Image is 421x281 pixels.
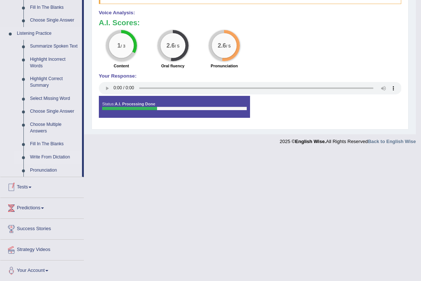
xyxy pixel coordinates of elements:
a: Choose Single Answer [27,105,82,118]
a: Listening Practice [14,27,82,40]
b: A.I. Scores: [99,19,140,27]
strong: A.I. Processing Done [115,102,156,106]
a: Strategy Videos [0,240,84,258]
a: Pronunciation [27,164,82,177]
a: Predictions [0,198,84,216]
a: Select Missing Word [27,92,82,105]
small: / 3 [121,44,126,49]
a: Back to English Wise [368,139,416,144]
big: 1 [118,42,121,49]
a: Highlight Correct Summary [27,72,82,92]
small: / 5 [175,44,179,49]
div: Status: [99,96,250,118]
a: Your Account [0,261,84,279]
strong: English Wise. [295,139,326,144]
a: Tests [0,177,84,195]
a: Choose Single Answer [27,14,82,27]
a: Fill In The Blanks [27,138,82,151]
label: Oral fluency [161,63,185,69]
a: Choose Multiple Answers [27,118,82,138]
h4: Voice Analysis: [99,10,402,16]
a: Summarize Spoken Text [27,40,82,53]
label: Content [114,63,129,69]
a: Fill In The Blanks [27,1,82,14]
a: Highlight Incorrect Words [27,53,82,72]
big: 2.6 [166,42,175,49]
a: Write From Dictation [27,151,82,164]
div: 2025 © All Rights Reserved [280,134,416,145]
small: / 5 [226,44,231,49]
label: Pronunciation [211,63,238,69]
big: 2.6 [218,42,226,49]
a: Success Stories [0,219,84,237]
h4: Your Response: [99,74,402,79]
